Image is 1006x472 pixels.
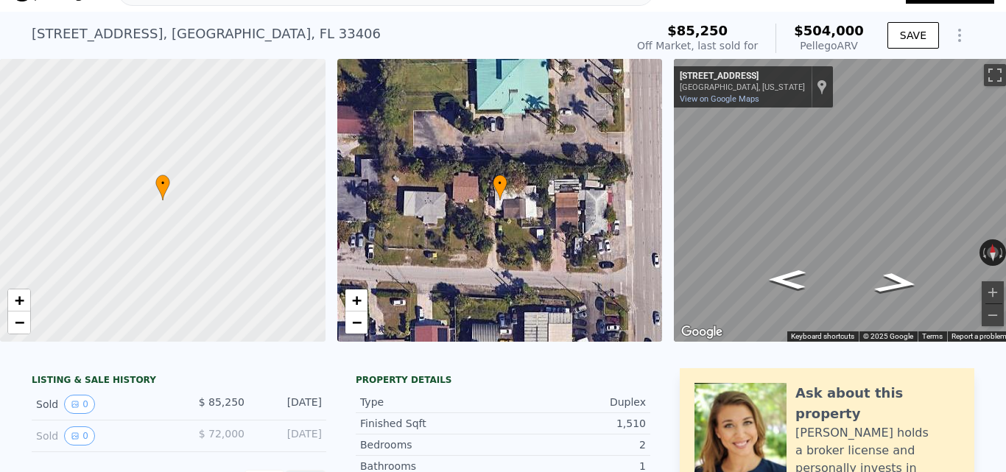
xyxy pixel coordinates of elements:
button: Rotate counterclockwise [979,239,988,266]
button: Show Options [945,21,974,50]
a: Show location on map [817,79,827,95]
span: • [493,177,507,190]
a: Terms [922,332,943,340]
div: LISTING & SALE HISTORY [32,374,326,389]
div: 1,510 [503,416,646,431]
span: • [155,177,170,190]
div: [STREET_ADDRESS] , [GEOGRAPHIC_DATA] , FL 33406 [32,24,381,44]
button: View historical data [64,426,95,445]
div: Ask about this property [795,383,960,424]
button: Keyboard shortcuts [791,331,854,342]
div: • [493,175,507,200]
div: Pellego ARV [794,38,864,53]
span: $ 85,250 [199,396,245,408]
span: − [351,313,361,331]
div: [DATE] [256,395,322,414]
a: Zoom out [8,311,30,334]
div: [DATE] [256,426,322,445]
span: + [15,291,24,309]
div: Property details [356,374,650,386]
div: Bedrooms [360,437,503,452]
button: Rotate clockwise [998,239,1006,266]
div: Type [360,395,503,409]
div: Sold [36,395,167,414]
button: Zoom in [982,281,1004,303]
a: Zoom in [8,289,30,311]
button: View historical data [64,395,95,414]
div: Sold [36,426,167,445]
div: 2 [503,437,646,452]
span: + [351,291,361,309]
img: Google [678,323,726,342]
div: Duplex [503,395,646,409]
button: Toggle fullscreen view [984,64,1006,86]
span: $504,000 [794,23,864,38]
path: Go West, Floweva St [753,265,821,293]
span: © 2025 Google [863,332,913,340]
button: Zoom out [982,304,1004,326]
div: Finished Sqft [360,416,503,431]
a: Zoom out [345,311,367,334]
a: Open this area in Google Maps (opens a new window) [678,323,726,342]
span: $85,250 [667,23,728,38]
span: − [15,313,24,331]
path: Go East, Floweva St [856,267,938,299]
div: [STREET_ADDRESS] [680,71,805,82]
button: Reset the view [986,239,999,267]
a: View on Google Maps [680,94,759,104]
div: • [155,175,170,200]
span: $ 72,000 [199,428,245,440]
button: SAVE [887,22,939,49]
div: [GEOGRAPHIC_DATA], [US_STATE] [680,82,805,92]
a: Zoom in [345,289,367,311]
div: Off Market, last sold for [637,38,758,53]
